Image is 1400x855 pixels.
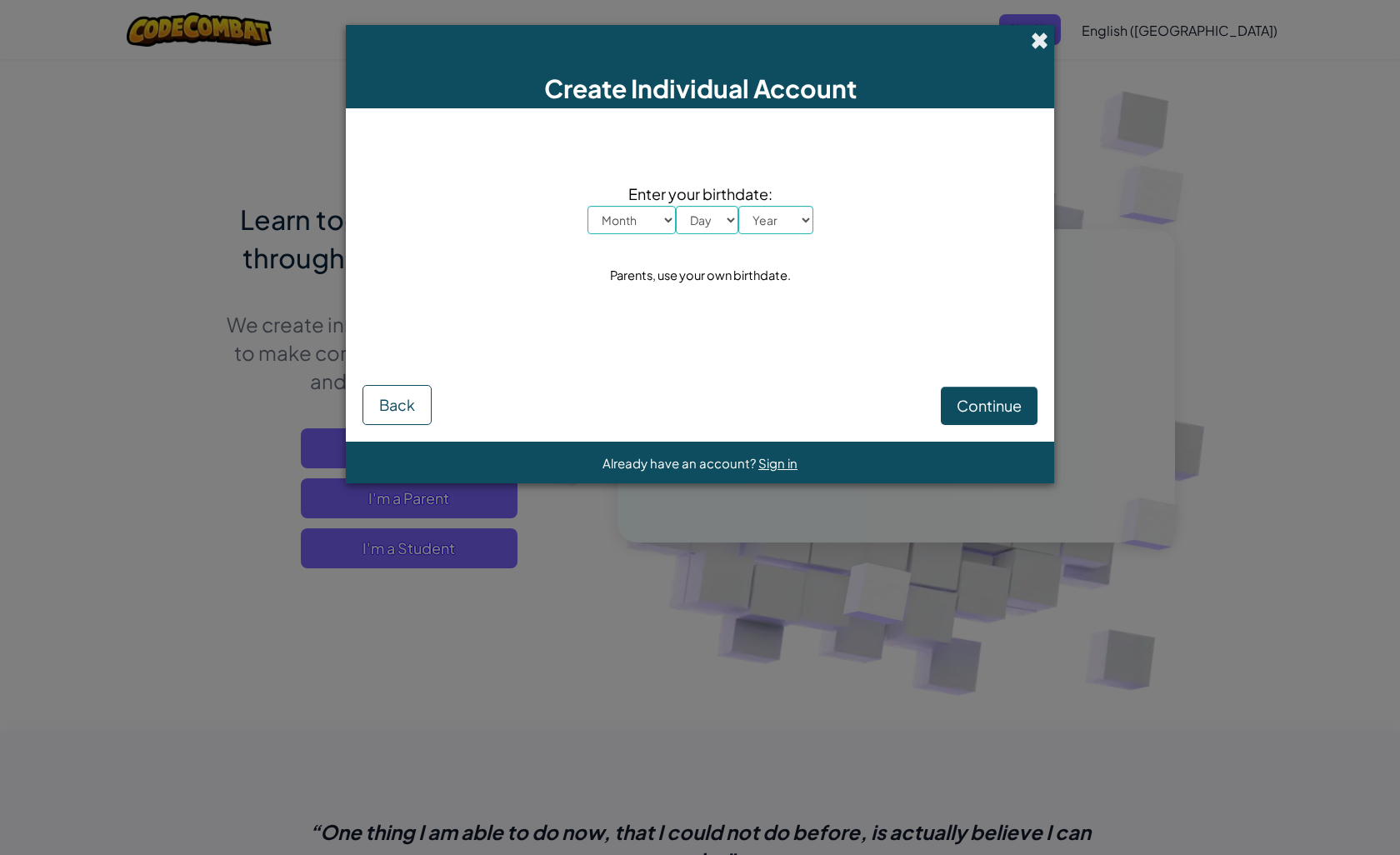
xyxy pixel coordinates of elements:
a: Sign in [758,455,797,471]
span: Create Individual Account [544,72,857,104]
button: Back [362,385,432,425]
div: Parents, use your own birthdate. [610,263,791,287]
button: Continue [941,387,1037,425]
span: Enter your birthdate: [587,182,813,206]
span: Already have an account? [602,455,758,471]
span: Continue [957,396,1022,415]
span: Back [379,395,415,414]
